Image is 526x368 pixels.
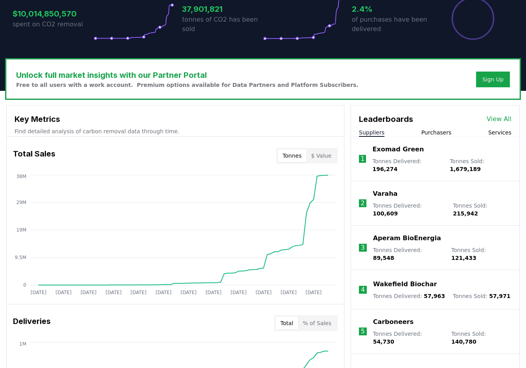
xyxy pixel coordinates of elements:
[13,8,94,20] h3: $10,014,850,570
[276,317,298,329] button: Total
[16,174,26,179] tspan: 38M
[156,290,172,295] tspan: [DATE]
[23,282,26,288] tspan: 0
[373,234,441,243] a: Aperam BioEnergia
[450,166,481,172] span: 1,679,189
[16,81,359,89] p: Free to all users with a work account. Premium options available for Data Partners and Platform S...
[361,285,365,294] p: 4
[15,255,26,260] tspan: 9.5M
[359,129,384,136] button: Suppliers
[373,280,437,289] a: Wakefield Biochar
[373,189,397,199] a: Varaha
[373,246,443,262] p: Tonnes Delivered :
[372,145,424,154] a: Exomad Green
[421,129,452,136] button: Purchasers
[131,290,147,295] tspan: [DATE]
[19,341,26,347] tspan: 1M
[451,246,511,262] p: Tonnes Sold :
[16,227,26,233] tspan: 19M
[488,129,511,136] button: Services
[256,290,272,295] tspan: [DATE]
[359,113,413,125] h3: Leaderboards
[373,317,414,327] a: Carboneers
[373,202,445,217] p: Tonnes Delivered :
[451,330,511,346] p: Tonnes Sold :
[360,154,364,164] p: 1
[15,127,336,135] p: Find detailed analysis of carbon removal data through time.
[489,293,510,299] span: 57,971
[182,3,263,15] h3: 37,901,821
[453,292,510,300] p: Tonnes Sold :
[453,202,511,217] p: Tonnes Sold :
[180,290,197,295] tspan: [DATE]
[106,290,122,295] tspan: [DATE]
[373,292,445,300] p: Tonnes Delivered :
[13,315,51,331] h3: Deliveries
[352,3,433,15] h3: 2.4%
[15,113,336,125] h3: Key Metrics
[81,290,97,295] tspan: [DATE]
[16,200,26,205] tspan: 29M
[424,293,445,299] span: 57,963
[476,72,510,87] button: Sign Up
[13,20,94,29] p: spent on CO2 removal
[487,114,511,124] a: View All
[278,149,306,162] button: Tonnes
[361,327,365,336] p: 5
[305,290,322,295] tspan: [DATE]
[453,210,478,217] span: 215,942
[13,148,55,164] h3: Total Sales
[373,339,394,345] span: 54,730
[231,290,247,295] tspan: [DATE]
[373,330,443,346] p: Tonnes Delivered :
[373,255,394,261] span: 89,548
[451,339,476,345] span: 140,780
[55,290,72,295] tspan: [DATE]
[352,15,433,34] p: of purchases have been delivered
[298,317,336,329] button: % of Sales
[373,210,398,217] span: 100,609
[182,15,263,34] p: tonnes of CO2 has been sold
[306,149,336,162] button: $ Value
[482,75,504,83] a: Sign Up
[31,290,47,295] tspan: [DATE]
[451,255,476,261] span: 121,433
[206,290,222,295] tspan: [DATE]
[281,290,297,295] tspan: [DATE]
[372,166,397,172] span: 196,274
[360,199,364,208] p: 2
[16,69,359,81] h3: Unlock full market insights with our Partner Portal
[450,157,511,173] p: Tonnes Sold :
[372,157,442,173] p: Tonnes Delivered :
[361,243,365,252] p: 3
